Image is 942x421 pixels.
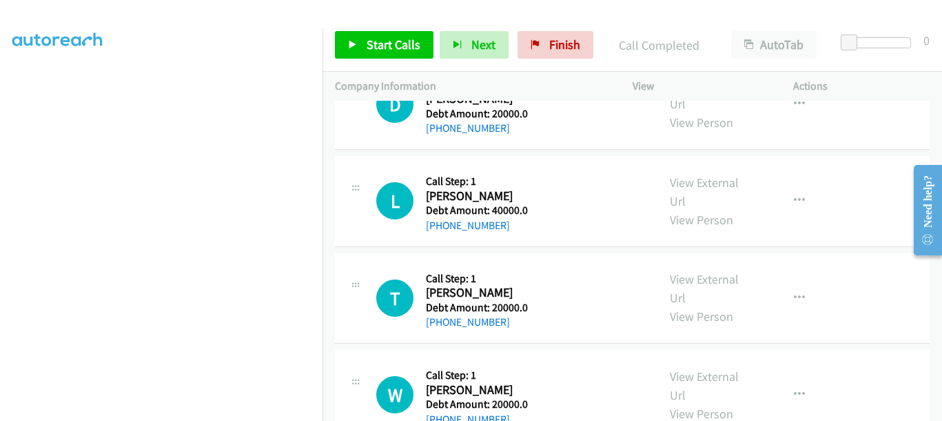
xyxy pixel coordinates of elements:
div: The call is yet to be attempted [376,376,413,413]
h2: [PERSON_NAME] [426,382,551,398]
span: Next [471,37,495,52]
iframe: Resource Center [902,155,942,265]
p: View [633,78,769,95]
h5: Debt Amount: 20000.0 [426,301,551,315]
button: Next [440,31,509,59]
h5: Debt Amount: 20000.0 [426,398,551,411]
h1: T [376,280,413,317]
p: Actions [793,78,930,95]
a: View Person [670,115,733,130]
button: AutoTab [731,31,817,59]
div: The call is yet to be attempted [376,86,413,123]
p: Call Completed [612,36,706,55]
h5: Debt Amount: 40000.0 [426,204,551,217]
a: View Person [670,309,733,324]
h5: Call Step: 1 [426,369,551,382]
a: Finish [518,31,593,59]
h2: [PERSON_NAME] [426,285,551,301]
h1: L [376,182,413,219]
p: Company Information [335,78,608,95]
a: Start Calls [335,31,433,59]
a: View Person [670,212,733,228]
a: View External Url [670,271,739,306]
h1: D [376,86,413,123]
div: The call is yet to be attempted [376,182,413,219]
a: [PHONE_NUMBER] [426,121,510,135]
a: View External Url [670,369,739,403]
span: Finish [549,37,580,52]
h2: [PERSON_NAME] [426,188,551,204]
div: 0 [923,31,930,50]
h5: Call Step: 1 [426,272,551,286]
span: Start Calls [367,37,420,52]
h1: W [376,376,413,413]
div: Delay between calls (in seconds) [848,37,911,48]
div: The call is yet to be attempted [376,280,413,317]
h5: Debt Amount: 20000.0 [426,107,551,121]
a: View External Url [670,175,739,209]
h5: Call Step: 1 [426,175,551,188]
a: [PHONE_NUMBER] [426,315,510,329]
a: [PHONE_NUMBER] [426,219,510,232]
